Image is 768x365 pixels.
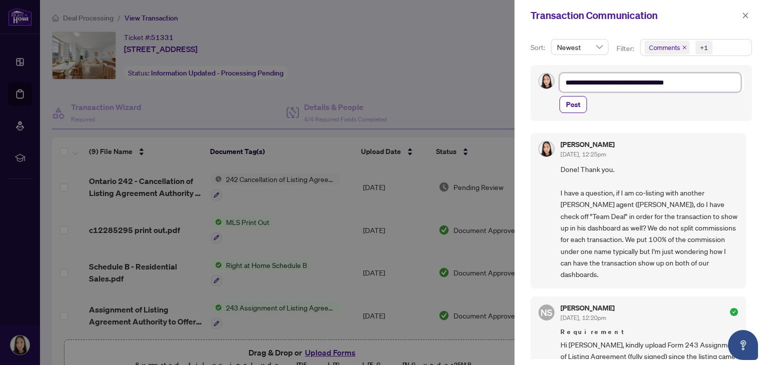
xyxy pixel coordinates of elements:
span: Comments [649,42,680,52]
h5: [PERSON_NAME] [560,304,614,311]
span: check-circle [730,308,738,316]
span: Comments [644,40,689,54]
span: Done! Thank you. I have a question, if I am co-listing with another [PERSON_NAME] agent ([PERSON_... [560,163,738,280]
span: Post [566,96,580,112]
img: Profile Icon [539,73,554,88]
span: [DATE], 12:20pm [560,314,606,321]
span: close [682,45,687,50]
span: NS [540,305,552,319]
div: +1 [700,42,708,52]
span: Requirement [560,327,738,337]
span: Newest [557,39,602,54]
img: Profile Icon [539,141,554,156]
span: [DATE], 12:25pm [560,150,606,158]
button: Open asap [728,330,758,360]
div: Transaction Communication [530,8,739,23]
p: Filter: [616,43,635,54]
p: Sort: [530,42,547,53]
button: Post [559,96,587,113]
h5: [PERSON_NAME] [560,141,614,148]
span: close [742,12,749,19]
